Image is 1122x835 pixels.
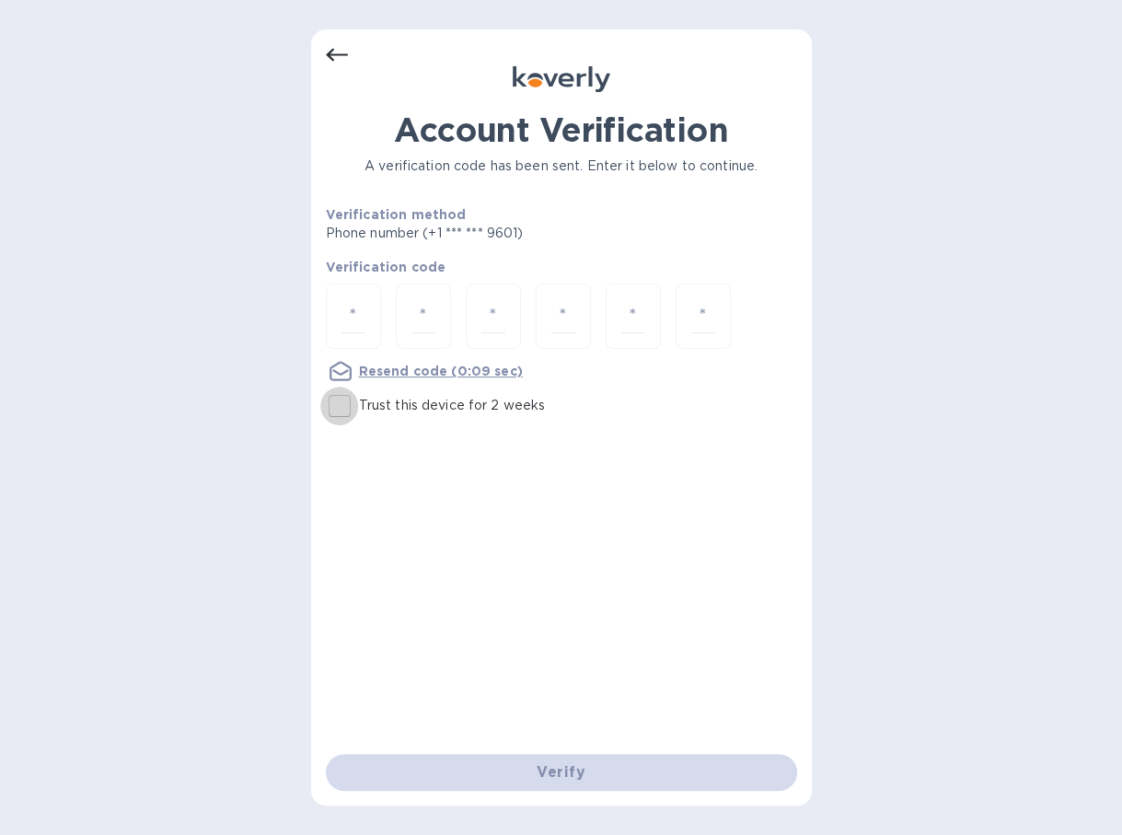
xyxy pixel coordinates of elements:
[326,207,467,222] b: Verification method
[326,224,665,243] p: Phone number (+1 *** *** 9601)
[359,364,523,378] u: Resend code (0:09 sec)
[326,110,797,149] h1: Account Verification
[326,258,797,276] p: Verification code
[359,396,546,415] p: Trust this device for 2 weeks
[326,157,797,176] p: A verification code has been sent. Enter it below to continue.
